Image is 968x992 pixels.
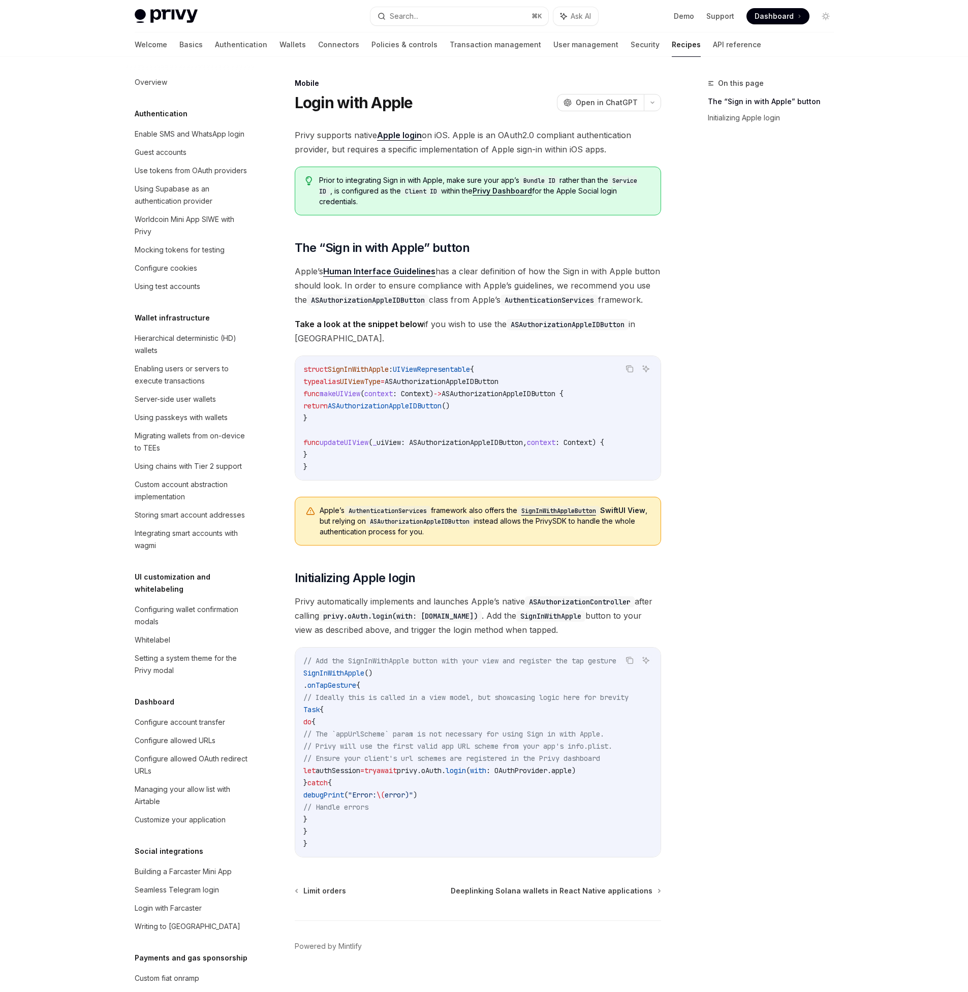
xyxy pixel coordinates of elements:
a: Custom account abstraction implementation [127,475,257,506]
span: error [385,790,405,799]
button: Toggle dark mode [818,8,834,24]
span: login [446,766,466,775]
a: API reference [713,33,761,57]
div: Worldcoin Mini App SIWE with Privy [135,213,251,238]
a: Hierarchical deterministic (HD) wallets [127,329,257,360]
a: Limit orders [296,886,346,896]
h5: UI customization and whitelabeling [135,571,257,595]
button: Copy the contents from the code block [623,362,636,375]
div: Using Supabase as an authentication provider [135,183,251,207]
div: Custom fiat onramp [135,972,199,984]
span: ) [405,790,409,799]
span: = [381,377,385,386]
h5: Social integrations [135,845,203,857]
div: Integrating smart accounts with wagmi [135,527,251,552]
a: Guest accounts [127,143,257,162]
a: Support [706,11,734,21]
strong: Take a look at the snippet below [295,319,424,329]
span: } [303,450,307,459]
a: Human Interface Guidelines [323,266,435,277]
span: : OAuthProvider. [486,766,551,775]
a: Using passkeys with wallets [127,408,257,427]
a: Enable SMS and WhatsApp login [127,125,257,143]
span: Ask AI [571,11,591,21]
span: // Privy will use the first valid app URL scheme from your app's info.plist. [303,742,612,751]
span: " [409,790,413,799]
a: Custom fiat onramp [127,969,257,987]
div: Use tokens from OAuth providers [135,165,247,177]
a: Configure allowed URLs [127,731,257,750]
span: } [303,462,307,471]
span: func [303,438,320,447]
span: Dashboard [755,11,794,21]
span: // Ensure your client's url schemes are registered in the Privy dashboard [303,754,600,763]
span: _ [372,438,377,447]
span: \( [377,790,385,799]
a: Configure cookies [127,259,257,277]
a: Use tokens from OAuth providers [127,162,257,180]
code: AuthenticationServices [345,506,431,516]
div: Migrating wallets from on-device to TEEs [135,430,251,454]
div: Writing to [GEOGRAPHIC_DATA] [135,920,240,933]
span: : Context) { [555,438,604,447]
div: Search... [390,10,418,22]
span: UIViewRepresentable [393,365,470,374]
div: Hierarchical deterministic (HD) wallets [135,332,251,357]
div: Custom account abstraction implementation [135,478,251,503]
div: Storing smart account addresses [135,509,245,521]
h5: Payments and gas sponsorship [135,952,247,964]
a: Transaction management [450,33,541,57]
div: Managing your allow list with Airtable [135,783,251,808]
span: = [360,766,364,775]
span: Open in ChatGPT [576,98,638,108]
span: privy. [397,766,421,775]
a: Security [631,33,660,57]
span: . [442,766,446,775]
span: await [377,766,397,775]
div: Using test accounts [135,280,200,293]
a: Migrating wallets from on-device to TEEs [127,427,257,457]
span: Initializing Apple login [295,570,416,586]
a: Deeplinking Solana wallets in React Native applications [451,886,660,896]
span: ( [360,389,364,398]
div: Enable SMS and WhatsApp login [135,128,244,140]
a: Worldcoin Mini App SIWE with Privy [127,210,257,241]
div: Configuring wallet confirmation modals [135,603,251,628]
span: ASAuthorizationAppleIDButton [328,401,442,410]
button: Copy the contents from the code block [623,654,636,667]
span: The “Sign in with Apple” button [295,240,470,256]
a: Authentication [215,33,267,57]
code: AuthenticationServices [501,295,598,306]
a: Initializing Apple login [708,110,842,126]
a: The “Sign in with Apple” button [708,93,842,110]
a: Customize your application [127,811,257,829]
code: ASAuthorizationController [525,596,635,607]
span: On this page [718,77,764,89]
span: oAuth [421,766,442,775]
span: { [311,717,316,726]
div: Configure allowed OAuth redirect URLs [135,753,251,777]
h5: Wallet infrastructure [135,312,210,324]
a: Managing your allow list with Airtable [127,780,257,811]
span: if you wish to use the in [GEOGRAPHIC_DATA]. [295,317,661,345]
h1: Login with Apple [295,93,413,112]
span: SignInWithApple [328,365,389,374]
span: onTapGesture [307,681,356,690]
span: typealias [303,377,340,386]
a: Storing smart account addresses [127,506,257,524]
a: Whitelabel [127,631,257,649]
div: Building a Farcaster Mini App [135,866,232,878]
span: struct [303,365,328,374]
a: Wallets [279,33,306,57]
span: ( [466,766,470,775]
span: } [303,827,307,836]
a: Configure account transfer [127,713,257,731]
div: Enabling users or servers to execute transactions [135,363,251,387]
code: Client ID [401,186,441,197]
span: { [356,681,360,690]
code: SignInWithAppleButton [517,506,600,516]
a: Configure allowed OAuth redirect URLs [127,750,257,780]
span: () [442,401,450,410]
span: apple [551,766,572,775]
a: Setting a system theme for the Privy modal [127,649,257,680]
